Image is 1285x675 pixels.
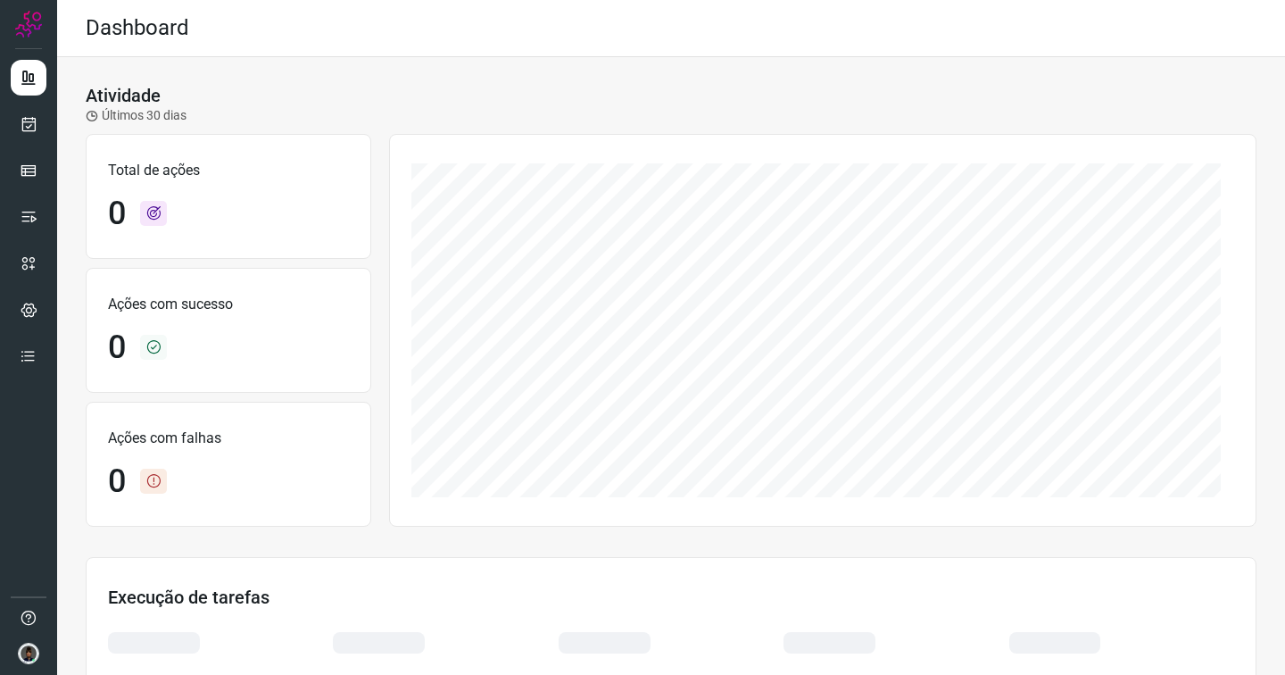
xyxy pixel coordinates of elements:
[108,587,1234,608] h3: Execução de tarefas
[108,329,126,367] h1: 0
[18,643,39,664] img: d44150f10045ac5288e451a80f22ca79.png
[15,11,42,37] img: Logo
[86,15,189,41] h2: Dashboard
[86,85,161,106] h3: Atividade
[108,428,349,449] p: Ações com falhas
[108,160,349,181] p: Total de ações
[108,195,126,233] h1: 0
[86,106,187,125] p: Últimos 30 dias
[108,462,126,501] h1: 0
[108,294,349,315] p: Ações com sucesso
